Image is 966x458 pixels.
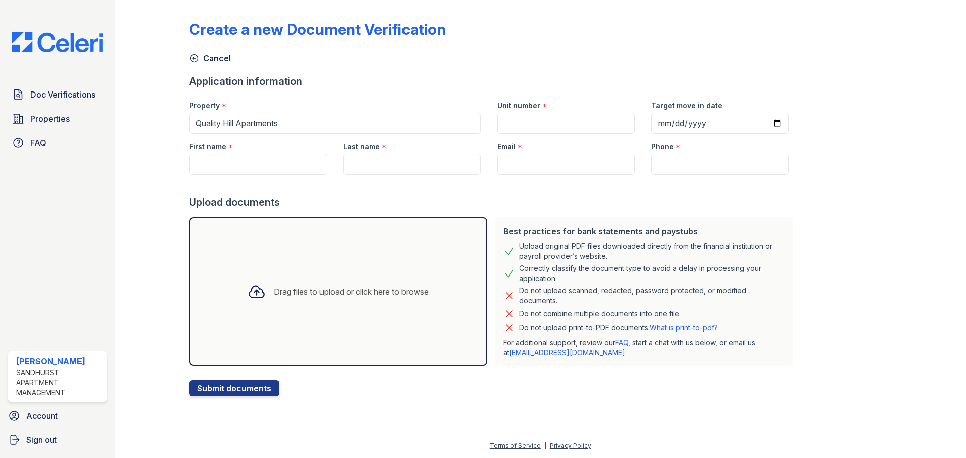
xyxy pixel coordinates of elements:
[8,84,107,105] a: Doc Verifications
[4,32,111,52] img: CE_Logo_Blue-a8612792a0a2168367f1c8372b55b34899dd931a85d93a1a3d3e32e68fde9ad4.png
[189,52,231,64] a: Cancel
[550,442,591,449] a: Privacy Policy
[8,133,107,153] a: FAQ
[519,323,718,333] p: Do not upload print-to-PDF documents.
[4,430,111,450] a: Sign out
[650,323,718,332] a: What is print-to-pdf?
[30,113,70,125] span: Properties
[651,142,674,152] label: Phone
[274,286,429,298] div: Drag files to upload or click here to browse
[519,241,785,261] div: Upload original PDF files downloaded directly from the financial institution or payroll provider’...
[26,410,58,422] span: Account
[509,348,625,357] a: [EMAIL_ADDRESS][DOMAIN_NAME]
[497,142,516,152] label: Email
[503,338,785,358] p: For additional support, review our , start a chat with us below, or email us at
[519,308,681,320] div: Do not combine multiple documents into one file.
[189,74,797,88] div: Application information
[8,109,107,129] a: Properties
[497,101,540,111] label: Unit number
[16,355,103,368] div: [PERSON_NAME]
[30,137,46,149] span: FAQ
[189,101,220,111] label: Property
[4,406,111,426] a: Account
[26,434,57,446] span: Sign out
[503,225,785,237] div: Best practices for bank statements and paystubs
[189,142,226,152] label: First name
[30,88,95,101] span: Doc Verifications
[519,263,785,284] div: Correctly classify the document type to avoid a delay in processing your application.
[519,286,785,306] div: Do not upload scanned, redacted, password protected, or modified documents.
[615,338,628,347] a: FAQ
[544,442,546,449] div: |
[651,101,722,111] label: Target move in date
[189,20,446,38] div: Create a new Document Verification
[189,195,797,209] div: Upload documents
[343,142,380,152] label: Last name
[490,442,541,449] a: Terms of Service
[16,368,103,398] div: Sandhurst Apartment Management
[189,380,279,396] button: Submit documents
